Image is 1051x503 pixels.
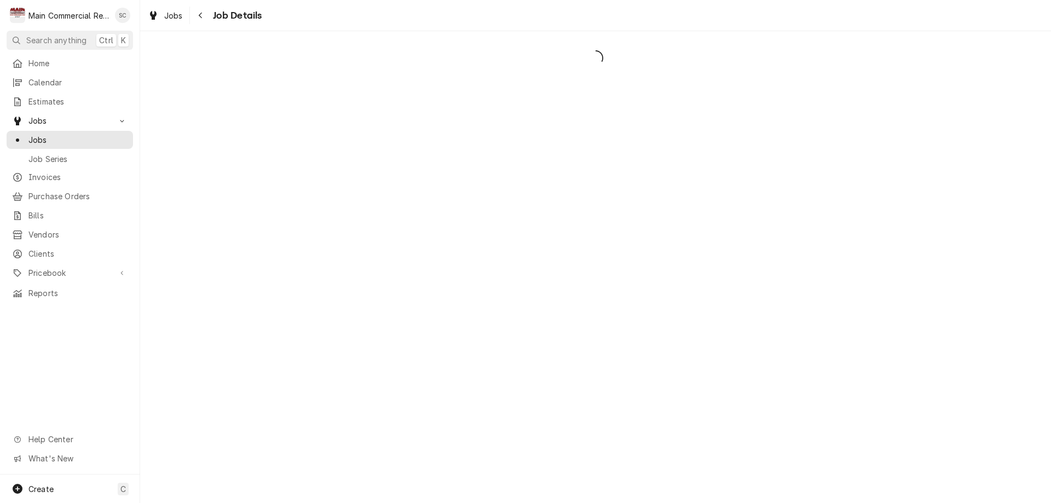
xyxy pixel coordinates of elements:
[7,264,133,282] a: Go to Pricebook
[28,57,128,69] span: Home
[192,7,210,24] button: Navigate back
[7,284,133,302] a: Reports
[26,34,86,46] span: Search anything
[28,453,126,464] span: What's New
[115,8,130,23] div: SC
[7,245,133,263] a: Clients
[28,96,128,107] span: Estimates
[7,430,133,448] a: Go to Help Center
[28,77,128,88] span: Calendar
[7,92,133,111] a: Estimates
[143,7,187,25] a: Jobs
[115,8,130,23] div: Scott Costello's Avatar
[28,10,109,21] div: Main Commercial Refrigeration Service
[28,287,128,299] span: Reports
[7,150,133,168] a: Job Series
[7,112,133,130] a: Go to Jobs
[7,73,133,91] a: Calendar
[7,31,133,50] button: Search anythingCtrlK
[140,47,1051,70] span: Loading...
[28,229,128,240] span: Vendors
[28,484,54,494] span: Create
[28,433,126,445] span: Help Center
[28,153,128,165] span: Job Series
[164,10,183,21] span: Jobs
[28,210,128,221] span: Bills
[28,134,128,146] span: Jobs
[7,226,133,244] a: Vendors
[10,8,25,23] div: M
[10,8,25,23] div: Main Commercial Refrigeration Service's Avatar
[7,168,133,186] a: Invoices
[28,190,128,202] span: Purchase Orders
[210,8,262,23] span: Job Details
[99,34,113,46] span: Ctrl
[28,267,111,279] span: Pricebook
[28,171,128,183] span: Invoices
[28,248,128,259] span: Clients
[7,206,133,224] a: Bills
[7,54,133,72] a: Home
[120,483,126,495] span: C
[7,131,133,149] a: Jobs
[7,449,133,467] a: Go to What's New
[28,115,111,126] span: Jobs
[7,187,133,205] a: Purchase Orders
[121,34,126,46] span: K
